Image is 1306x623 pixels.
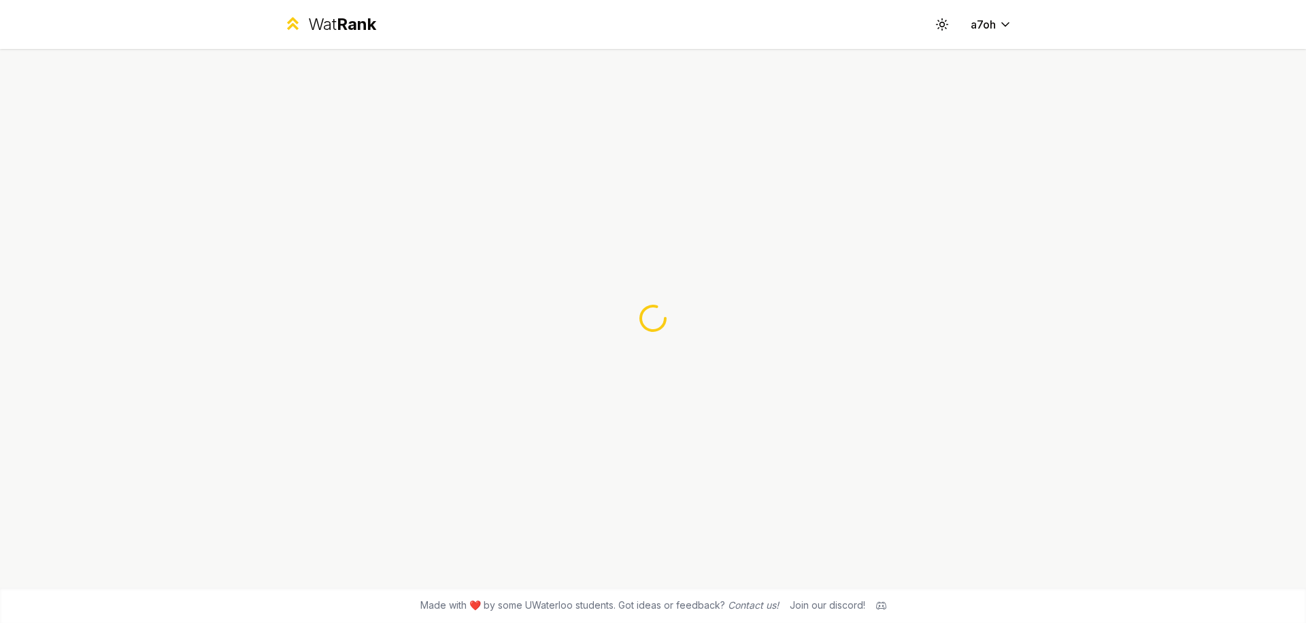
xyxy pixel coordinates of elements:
[420,599,779,612] span: Made with ❤️ by some UWaterloo students. Got ideas or feedback?
[971,16,996,33] span: a7oh
[283,14,376,35] a: WatRank
[790,599,865,612] div: Join our discord!
[337,14,376,34] span: Rank
[308,14,376,35] div: Wat
[960,12,1023,37] button: a7oh
[728,599,779,611] a: Contact us!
